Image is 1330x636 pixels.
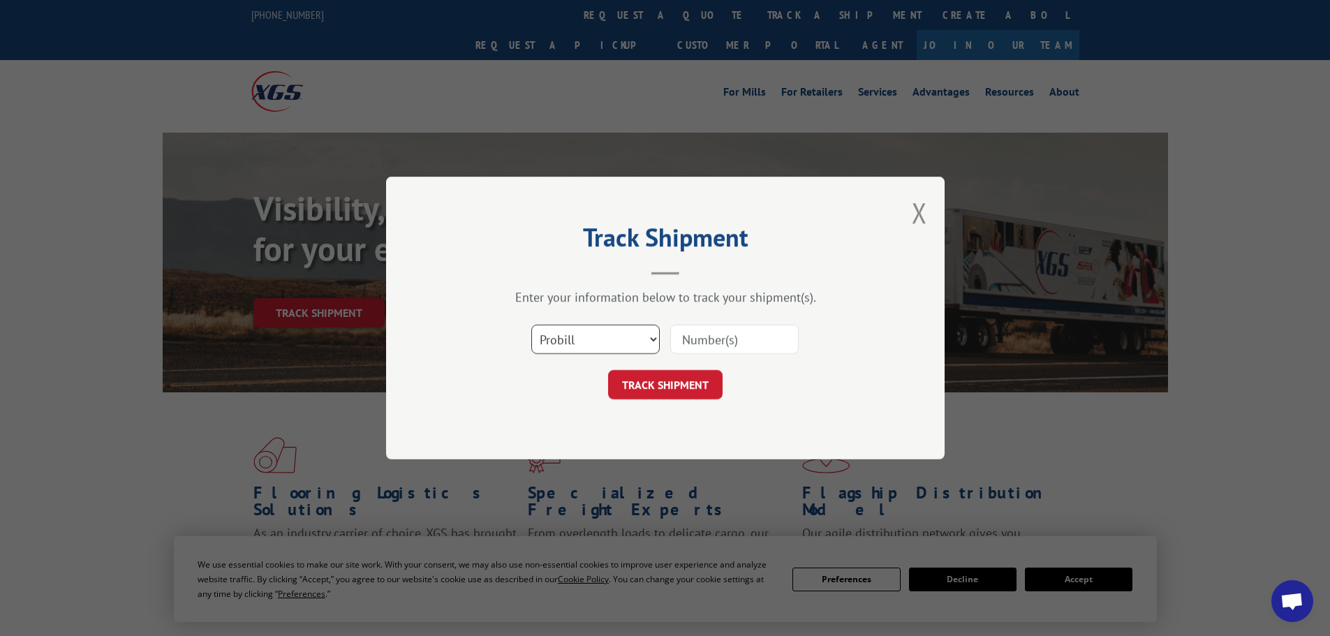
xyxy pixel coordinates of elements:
[456,228,875,254] h2: Track Shipment
[1271,580,1313,622] div: Open chat
[670,325,799,354] input: Number(s)
[456,289,875,305] div: Enter your information below to track your shipment(s).
[912,194,927,231] button: Close modal
[608,370,723,399] button: TRACK SHIPMENT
